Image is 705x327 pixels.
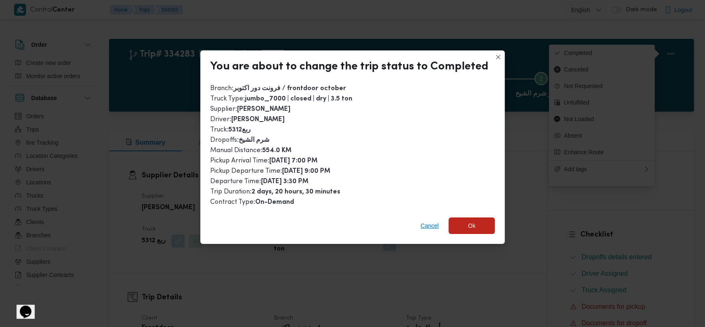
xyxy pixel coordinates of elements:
[231,117,285,123] b: [PERSON_NAME]
[282,168,330,174] b: [DATE] 9:00 PM
[210,60,488,74] div: You are about to change the trip status to Completed
[493,52,503,62] button: Closes this modal window
[210,116,285,123] span: Driver :
[210,95,352,102] span: Truck Type :
[210,147,292,154] span: Manual Distance :
[210,106,290,112] span: Supplier :
[210,158,318,164] span: Pickup Arrival Time :
[420,221,439,231] span: Cancel
[269,158,318,164] b: [DATE] 7:00 PM
[210,168,330,174] span: Pickup Departure Time :
[210,85,346,92] span: Branch :
[449,217,495,234] button: Ok
[468,221,475,231] span: Ok
[417,217,442,234] button: Cancel
[252,189,340,195] b: 2 days, 20 hours, 30 minutes
[262,148,292,154] b: 554.0 KM
[210,127,251,133] span: Truck :
[255,199,294,205] b: On-Demand
[210,178,309,185] span: Departure Time :
[261,179,309,185] b: [DATE] 3:30 PM
[8,294,35,319] iframe: chat widget
[237,106,290,112] b: [PERSON_NAME]
[210,137,269,143] span: Dropoffs :
[239,137,269,143] b: شرم الشيخ
[210,189,340,195] span: Trip Duration :
[228,127,251,133] b: ربع5312
[210,199,294,205] span: Contract Type :
[245,96,352,102] b: jumbo_7000 | closed | dry | 3.5 ton
[233,86,346,92] b: فرونت دور اكتوبر / frontdoor october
